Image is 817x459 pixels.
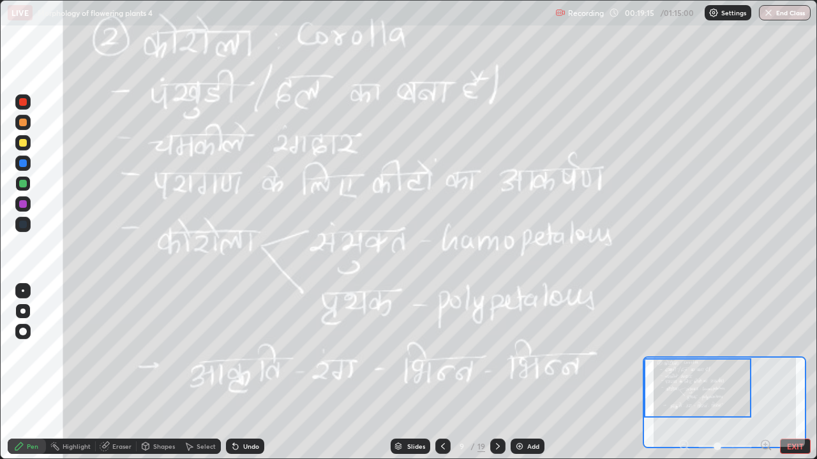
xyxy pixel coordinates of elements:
[780,439,811,454] button: EXIT
[721,10,746,16] p: Settings
[708,8,719,18] img: class-settings-icons
[763,8,774,18] img: end-class-cross
[568,8,604,18] p: Recording
[153,443,175,449] div: Shapes
[63,443,91,449] div: Highlight
[27,443,38,449] div: Pen
[456,442,468,450] div: 9
[555,8,566,18] img: recording.375f2c34.svg
[471,442,475,450] div: /
[514,441,525,451] img: add-slide-button
[112,443,131,449] div: Eraser
[243,443,259,449] div: Undo
[38,8,153,18] p: Morphology of flowering plants 4
[407,443,425,449] div: Slides
[527,443,539,449] div: Add
[477,441,485,452] div: 19
[197,443,216,449] div: Select
[759,5,811,20] button: End Class
[11,8,29,18] p: LIVE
